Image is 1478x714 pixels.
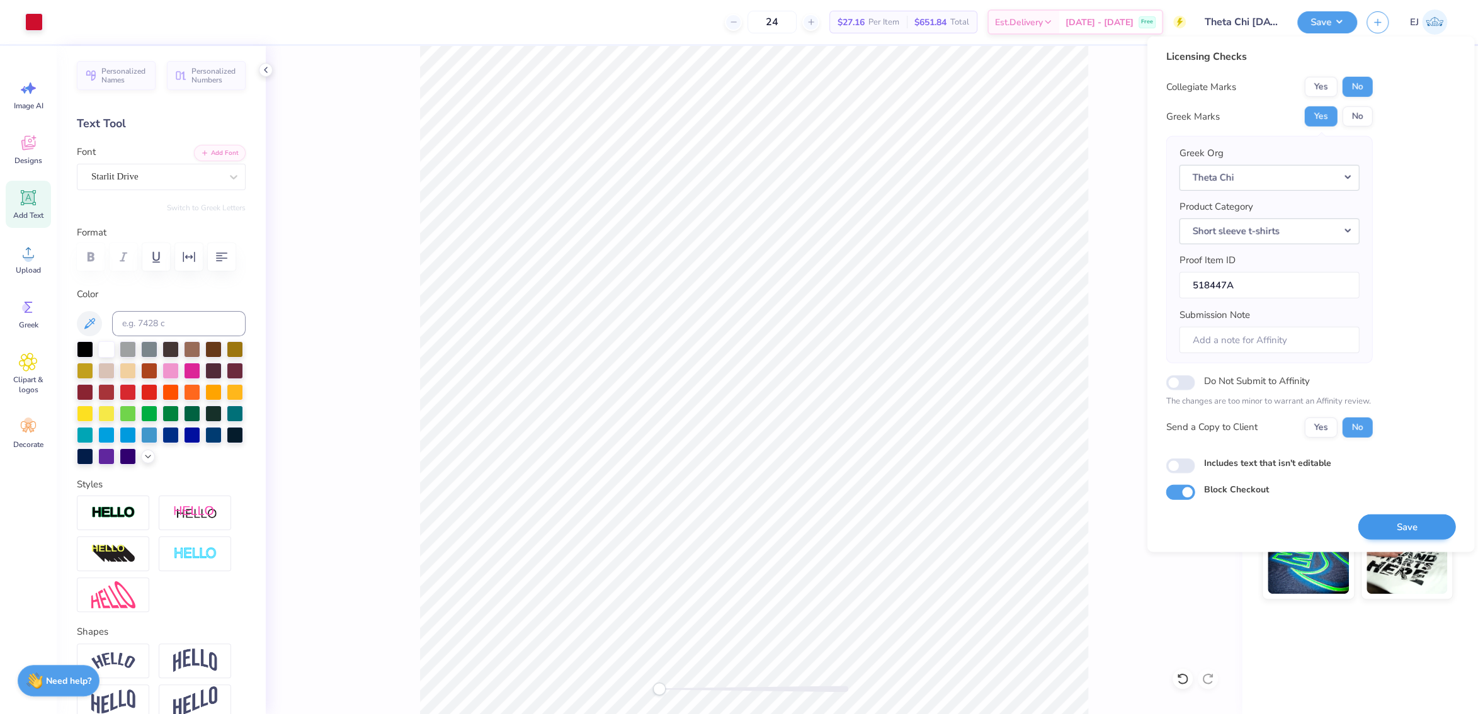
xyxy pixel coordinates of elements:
[173,649,217,672] img: Arch
[77,625,108,639] label: Shapes
[914,16,946,29] span: $651.84
[1422,9,1447,35] img: Edgardo Jr
[995,16,1043,29] span: Est. Delivery
[1166,395,1372,408] p: The changes are too minor to warrant an Affinity review.
[194,145,246,161] button: Add Font
[1179,308,1249,322] label: Submission Note
[1367,531,1448,594] img: Water based Ink
[101,67,148,84] span: Personalized Names
[191,67,238,84] span: Personalized Numbers
[1342,417,1372,437] button: No
[14,156,42,166] span: Designs
[1179,164,1359,190] button: Theta Chi
[1342,106,1372,127] button: No
[838,16,865,29] span: $27.16
[77,115,246,132] div: Text Tool
[653,683,666,695] div: Accessibility label
[8,375,49,395] span: Clipart & logos
[1141,18,1153,26] span: Free
[1342,77,1372,97] button: No
[16,265,41,275] span: Upload
[91,689,135,714] img: Flag
[1410,15,1419,30] span: EJ
[1404,9,1453,35] a: EJ
[1304,106,1337,127] button: Yes
[1166,420,1257,434] div: Send a Copy to Client
[1195,9,1288,35] input: Untitled Design
[1179,218,1359,244] button: Short sleeve t-shirts
[748,11,797,33] input: – –
[167,203,246,213] button: Switch to Greek Letters
[91,652,135,669] img: Arc
[1179,146,1223,161] label: Greek Org
[1203,456,1331,469] label: Includes text that isn't editable
[1166,49,1372,64] div: Licensing Checks
[1304,77,1337,97] button: Yes
[19,320,38,330] span: Greek
[1066,16,1134,29] span: [DATE] - [DATE]
[1179,326,1359,353] input: Add a note for Affinity
[91,581,135,608] img: Free Distort
[173,547,217,561] img: Negative Space
[1203,373,1309,389] label: Do Not Submit to Affinity
[173,505,217,521] img: Shadow
[1304,417,1337,437] button: Yes
[1179,200,1253,214] label: Product Category
[77,61,156,90] button: Personalized Names
[13,439,43,450] span: Decorate
[77,287,246,302] label: Color
[1297,11,1357,33] button: Save
[1166,110,1219,124] div: Greek Marks
[167,61,246,90] button: Personalized Numbers
[1179,253,1235,268] label: Proof Item ID
[46,675,91,687] strong: Need help?
[91,506,135,520] img: Stroke
[13,210,43,220] span: Add Text
[91,544,135,564] img: 3D Illusion
[1268,531,1349,594] img: Glow in the Dark Ink
[14,101,43,111] span: Image AI
[1358,514,1455,540] button: Save
[1203,483,1268,496] label: Block Checkout
[950,16,969,29] span: Total
[77,145,96,159] label: Font
[112,311,246,336] input: e.g. 7428 c
[77,477,103,492] label: Styles
[1166,80,1236,94] div: Collegiate Marks
[868,16,899,29] span: Per Item
[77,225,246,240] label: Format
